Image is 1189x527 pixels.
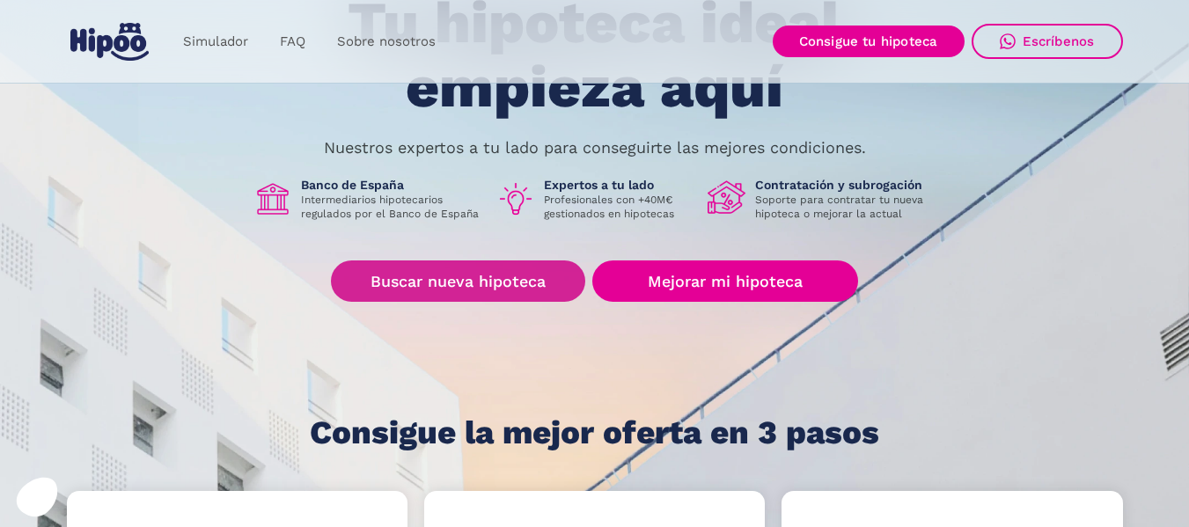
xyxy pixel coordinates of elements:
a: Simulador [167,25,264,59]
h1: Consigue la mejor oferta en 3 pasos [310,415,879,450]
p: Soporte para contratar tu nueva hipoteca o mejorar la actual [755,193,936,221]
p: Profesionales con +40M€ gestionados en hipotecas [544,193,694,221]
a: Consigue tu hipoteca [773,26,965,57]
h1: Contratación y subrogación [755,177,936,193]
h1: Expertos a tu lado [544,177,694,193]
p: Intermediarios hipotecarios regulados por el Banco de España [301,193,482,221]
p: Nuestros expertos a tu lado para conseguirte las mejores condiciones. [324,141,866,155]
a: FAQ [264,25,321,59]
div: Escríbenos [1023,33,1095,49]
h1: Banco de España [301,177,482,193]
a: Sobre nosotros [321,25,451,59]
a: Mejorar mi hipoteca [592,260,857,302]
a: home [67,16,153,68]
a: Escríbenos [972,24,1123,59]
a: Buscar nueva hipoteca [331,260,585,302]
